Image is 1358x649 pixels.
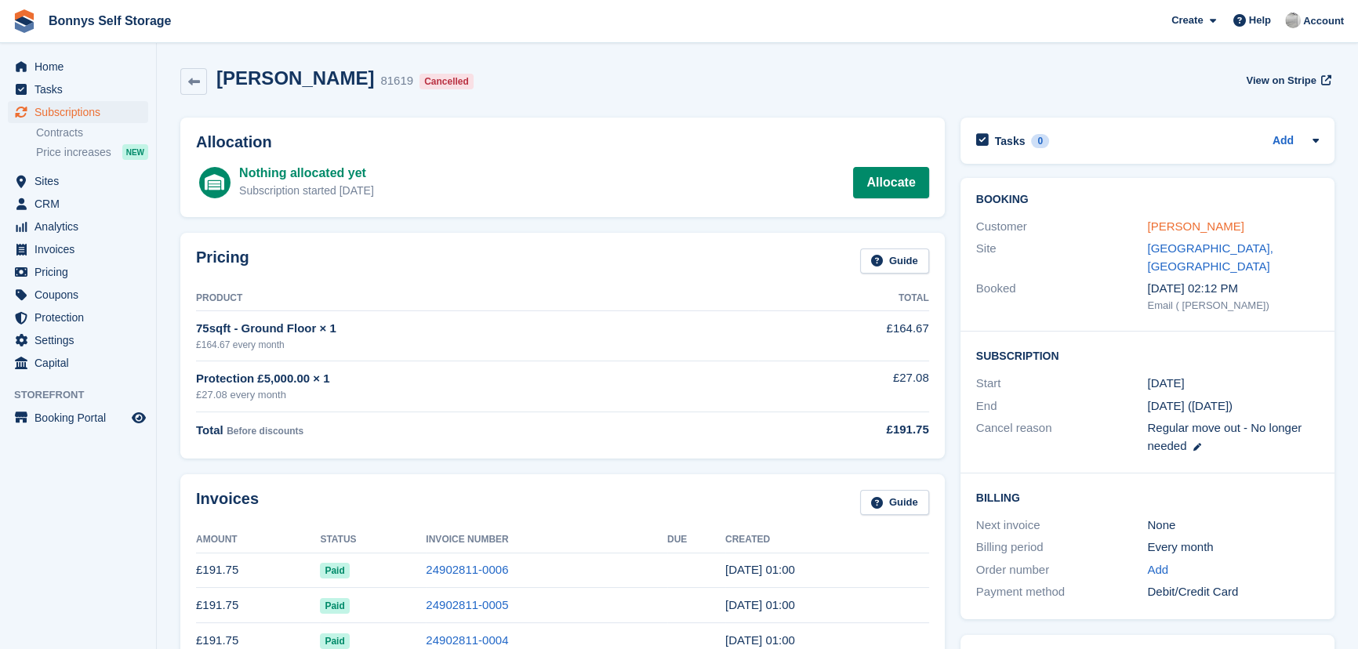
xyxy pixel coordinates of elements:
[976,347,1319,363] h2: Subscription
[976,218,1148,236] div: Customer
[426,528,667,553] th: Invoice Number
[196,248,249,274] h2: Pricing
[8,329,148,351] a: menu
[216,67,374,89] h2: [PERSON_NAME]
[8,407,148,429] a: menu
[8,306,148,328] a: menu
[976,194,1319,206] h2: Booking
[8,216,148,237] a: menu
[976,240,1148,275] div: Site
[860,490,929,516] a: Guide
[122,144,148,160] div: NEW
[976,538,1148,557] div: Billing period
[196,338,758,352] div: £164.67 every month
[1147,583,1319,601] div: Debit/Credit Card
[8,284,148,306] a: menu
[1303,13,1344,29] span: Account
[758,286,929,311] th: Total
[34,352,129,374] span: Capital
[1031,134,1049,148] div: 0
[227,426,303,437] span: Before discounts
[1147,241,1273,273] a: [GEOGRAPHIC_DATA], [GEOGRAPHIC_DATA]
[976,419,1148,455] div: Cancel reason
[725,563,795,576] time: 2025-09-07 00:00:31 UTC
[8,261,148,283] a: menu
[1249,13,1271,28] span: Help
[758,311,929,361] td: £164.67
[1147,280,1319,298] div: [DATE] 02:12 PM
[1147,219,1244,233] a: [PERSON_NAME]
[196,423,223,437] span: Total
[1147,375,1184,393] time: 2025-05-07 00:00:00 UTC
[34,329,129,351] span: Settings
[34,306,129,328] span: Protection
[1240,67,1334,93] a: View on Stripe
[1246,73,1316,89] span: View on Stripe
[8,78,148,100] a: menu
[34,407,129,429] span: Booking Portal
[426,633,508,647] a: 24902811-0004
[196,286,758,311] th: Product
[196,490,259,516] h2: Invoices
[1171,13,1203,28] span: Create
[239,183,374,199] div: Subscription started [DATE]
[419,74,474,89] div: Cancelled
[1147,561,1168,579] a: Add
[196,553,320,588] td: £191.75
[239,164,374,183] div: Nothing allocated yet
[976,375,1148,393] div: Start
[976,489,1319,505] h2: Billing
[976,397,1148,415] div: End
[196,133,929,151] h2: Allocation
[42,8,177,34] a: Bonnys Self Storage
[34,56,129,78] span: Home
[34,78,129,100] span: Tasks
[36,143,148,161] a: Price increases NEW
[34,238,129,260] span: Invoices
[8,101,148,123] a: menu
[196,320,758,338] div: 75sqft - Ground Floor × 1
[1273,132,1294,150] a: Add
[320,563,349,578] span: Paid
[34,101,129,123] span: Subscriptions
[380,72,413,90] div: 81619
[320,598,349,614] span: Paid
[995,134,1026,148] h2: Tasks
[129,408,148,427] a: Preview store
[14,387,156,403] span: Storefront
[725,528,929,553] th: Created
[8,238,148,260] a: menu
[1147,298,1319,314] div: Email ( [PERSON_NAME])
[196,588,320,623] td: £191.75
[320,528,426,553] th: Status
[1285,13,1301,28] img: James Bonny
[667,528,725,553] th: Due
[976,561,1148,579] div: Order number
[758,421,929,439] div: £191.75
[1147,517,1319,535] div: None
[34,284,129,306] span: Coupons
[426,598,508,611] a: 24902811-0005
[976,517,1148,535] div: Next invoice
[8,170,148,192] a: menu
[34,170,129,192] span: Sites
[34,261,129,283] span: Pricing
[320,633,349,649] span: Paid
[758,361,929,412] td: £27.08
[860,248,929,274] a: Guide
[34,216,129,237] span: Analytics
[1147,538,1319,557] div: Every month
[976,583,1148,601] div: Payment method
[725,633,795,647] time: 2025-07-07 00:00:47 UTC
[196,387,758,403] div: £27.08 every month
[196,370,758,388] div: Protection £5,000.00 × 1
[8,56,148,78] a: menu
[976,280,1148,313] div: Booked
[725,598,795,611] time: 2025-08-07 00:00:09 UTC
[1147,421,1302,452] span: Regular move out - No longer needed
[853,167,928,198] a: Allocate
[1147,399,1233,412] span: [DATE] ([DATE])
[13,9,36,33] img: stora-icon-8386f47178a22dfd0bd8f6a31ec36ba5ce8667c1dd55bd0f319d3a0aa187defe.svg
[36,125,148,140] a: Contracts
[34,193,129,215] span: CRM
